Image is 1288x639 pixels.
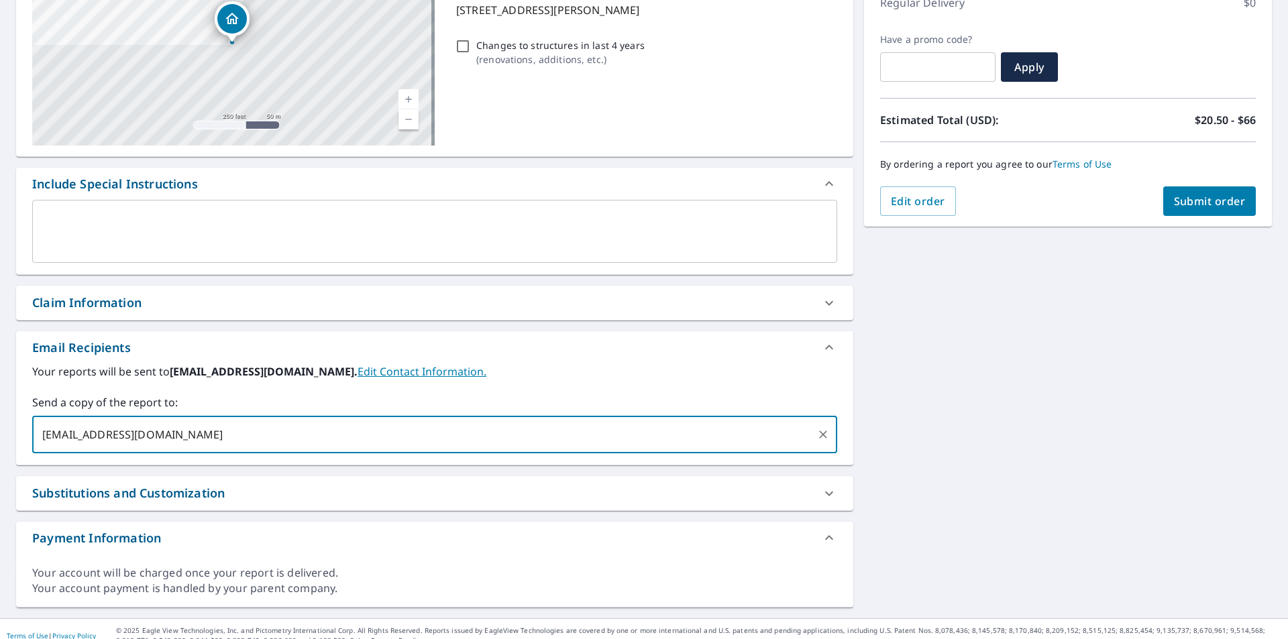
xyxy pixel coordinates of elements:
span: Apply [1012,60,1047,74]
span: Submit order [1174,194,1246,209]
div: Your account will be charged once your report is delivered. [32,565,837,581]
div: Substitutions and Customization [32,484,225,502]
div: Claim Information [16,286,853,320]
div: Payment Information [16,522,853,554]
a: Terms of Use [1053,158,1112,170]
p: [STREET_ADDRESS][PERSON_NAME] [456,2,832,18]
label: Send a copy of the report to: [32,394,837,410]
div: Your account payment is handled by your parent company. [32,581,837,596]
div: Substitutions and Customization [16,476,853,510]
span: Edit order [891,194,945,209]
p: ( renovations, additions, etc. ) [476,52,645,66]
a: EditContactInfo [358,364,486,379]
button: Submit order [1163,186,1256,216]
p: By ordering a report you agree to our [880,158,1256,170]
button: Apply [1001,52,1058,82]
div: Include Special Instructions [16,168,853,200]
div: Include Special Instructions [32,175,198,193]
label: Have a promo code? [880,34,996,46]
button: Clear [814,425,833,444]
div: Email Recipients [16,331,853,363]
div: Claim Information [32,294,142,312]
a: Current Level 17, Zoom Out [398,109,419,129]
p: Estimated Total (USD): [880,112,1068,128]
a: Current Level 17, Zoom In [398,89,419,109]
button: Edit order [880,186,956,216]
p: $20.50 - $66 [1195,112,1256,128]
label: Your reports will be sent to [32,363,837,380]
p: Changes to structures in last 4 years [476,38,645,52]
div: Payment Information [32,529,161,547]
div: Dropped pin, building 1, Residential property, 803 Moss Creek Plantation Duluth, GA 30097 [215,1,250,43]
b: [EMAIL_ADDRESS][DOMAIN_NAME]. [170,364,358,379]
div: Email Recipients [32,339,131,357]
